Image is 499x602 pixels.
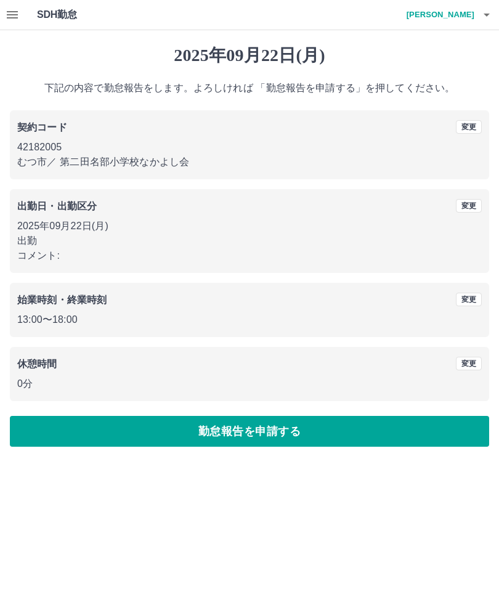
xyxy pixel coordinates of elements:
p: 下記の内容で勤怠報告をします。よろしければ 「勤怠報告を申請する」を押してください。 [10,81,489,96]
p: 2025年09月22日(月) [17,219,482,234]
button: 変更 [456,120,482,134]
button: 変更 [456,357,482,370]
button: 変更 [456,199,482,213]
p: むつ市 ／ 第二田名部小学校なかよし会 [17,155,482,169]
b: 休憩時間 [17,359,57,369]
p: コメント: [17,248,482,263]
button: 変更 [456,293,482,306]
b: 契約コード [17,122,67,132]
button: 勤怠報告を申請する [10,416,489,447]
p: 0分 [17,376,482,391]
h1: 2025年09月22日(月) [10,45,489,66]
p: 出勤 [17,234,482,248]
p: 13:00 〜 18:00 [17,312,482,327]
b: 始業時刻・終業時刻 [17,295,107,305]
p: 42182005 [17,140,482,155]
b: 出勤日・出勤区分 [17,201,97,211]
